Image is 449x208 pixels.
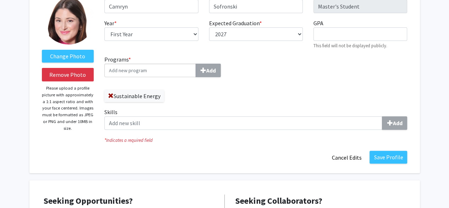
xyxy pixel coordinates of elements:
[44,195,133,206] span: Seeking Opportunities?
[104,19,117,27] label: Year
[104,55,251,77] label: Programs
[42,85,94,132] p: Please upload a profile picture with approximately a 1:1 aspect ratio and with your face centered...
[42,50,94,63] label: ChangeProfile Picture
[382,116,407,130] button: Skills
[206,67,216,74] b: Add
[313,43,387,48] small: This field will not be displayed publicly.
[104,64,196,77] input: Programs*Add
[104,116,382,130] input: SkillsAdd
[104,90,164,102] label: Sustainable Energy
[369,151,407,164] button: Save Profile
[104,108,407,130] label: Skills
[196,64,221,77] button: Programs*
[393,119,402,127] b: Add
[235,195,322,206] span: Seeking Collaborators?
[104,137,407,144] i: Indicates a required field
[42,68,94,81] button: Remove Photo
[209,19,262,27] label: Expected Graduation
[313,19,323,27] label: GPA
[5,176,30,203] iframe: Chat
[327,151,366,164] button: Cancel Edits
